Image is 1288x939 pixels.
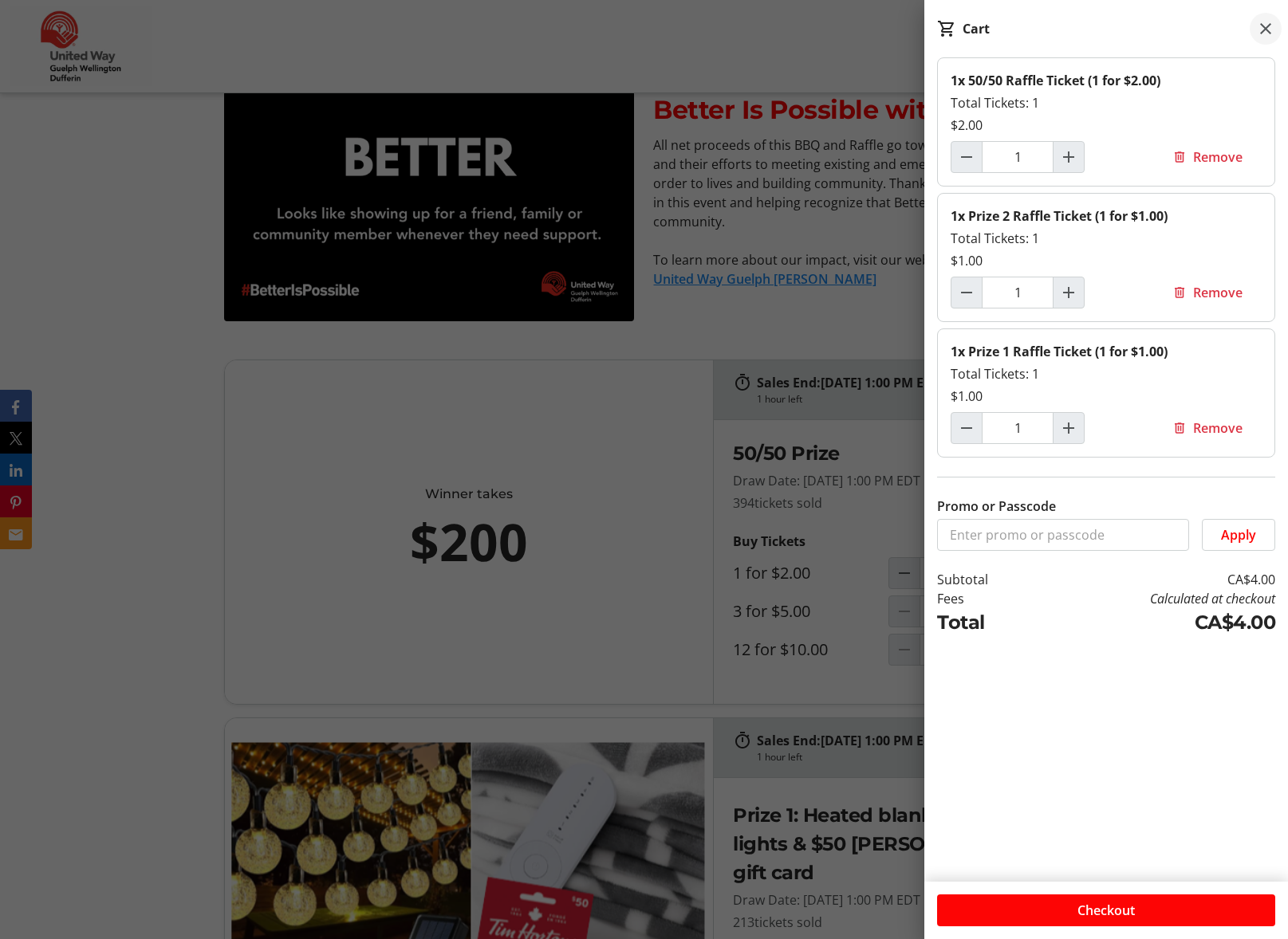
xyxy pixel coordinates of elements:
[951,277,982,308] button: Decrement by one
[1202,519,1275,551] button: Apply
[1035,608,1275,637] td: CA$4.00
[937,497,1056,516] label: Promo or Passcode
[1153,277,1262,308] button: Remove
[1193,283,1243,302] span: Remove
[951,251,1262,270] div: $1.00
[1193,418,1243,438] span: Remove
[982,141,1054,173] input: 50/50 Raffle Ticket (1 for $2.00) Quantity
[963,19,990,38] div: Cart
[951,413,982,443] button: Decrement by one
[951,342,1262,361] div: 1x Prize 1 Raffle Ticket (1 for $1.00)
[1054,142,1084,172] button: Increment by one
[951,364,1262,383] div: Total Tickets: 1
[982,412,1054,444] input: Prize 1 Raffle Ticket (1 for $1.00) Quantity
[1193,147,1243,167] span: Remove
[951,142,982,172] button: Decrement by one
[937,894,1275,926] button: Checkout
[1054,413,1084,443] button: Increment by one
[937,589,1035,608] td: Fees
[1054,277,1084,308] button: Increment by one
[937,570,1035,589] td: Subtotal
[982,277,1054,308] input: Prize 2 Raffle Ticket (1 for $1.00) Quantity
[951,206,1262,226] div: 1x Prize 2 Raffle Ticket (1 for $1.00)
[951,93,1262,112] div: Total Tickets: 1
[951,116,1262,135] div: $2.00
[1035,570,1275,589] td: CA$4.00
[1035,589,1275,608] td: Calculated at checkout
[1221,525,1256,544] span: Apply
[1153,141,1262,173] button: Remove
[951,71,1262,90] div: 1x 50/50 Raffle Ticket (1 for $2.00)
[1153,412,1262,444] button: Remove
[937,608,1035,637] td: Total
[1077,901,1135,920] span: Checkout
[951,387,1262,406] div: $1.00
[951,229,1262,248] div: Total Tickets: 1
[937,519,1189,551] input: Enter promo or passcode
